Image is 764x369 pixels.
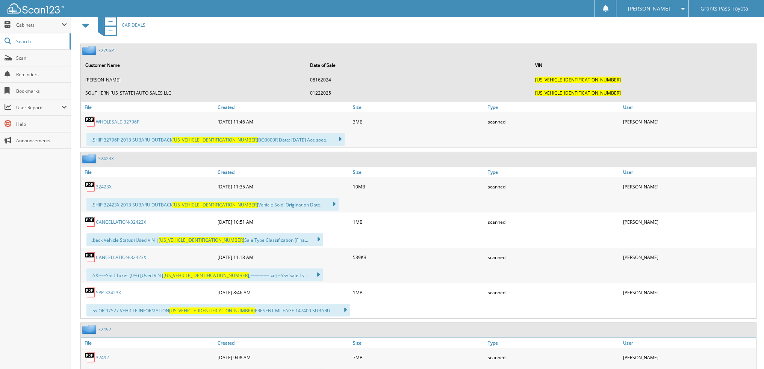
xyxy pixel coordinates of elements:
[486,167,621,177] a: Type
[351,285,486,300] div: 1MB
[159,237,244,243] span: [US_VEHICLE_IDENTIFICATION_NUMBER]
[85,252,96,263] img: PDF.png
[351,102,486,112] a: Size
[85,181,96,192] img: PDF.png
[535,77,621,83] span: [US_VEHICLE_IDENTIFICATION_NUMBER]
[16,55,67,61] span: Scan
[486,338,621,348] a: Type
[216,350,351,365] div: [DATE] 9:08 AM
[96,219,146,225] a: CANCELLATION-32423X
[486,350,621,365] div: scanned
[85,352,96,363] img: PDF.png
[16,121,67,127] span: Help
[531,57,755,73] th: VIN
[621,179,756,194] div: [PERSON_NAME]
[96,289,121,296] a: SPP-32423X
[98,155,114,162] a: 32423X
[351,114,486,129] div: 3MB
[486,179,621,194] div: scanned
[94,10,145,40] a: CAR DEALS
[486,285,621,300] div: scanned
[98,326,111,333] a: 32492
[216,114,351,129] div: [DATE] 11:46 AM
[306,74,530,86] td: 08162024
[86,268,323,281] div: ...S&—~SSsTTaxes (0%) [Used VIN [ ,————s«d|~SS« Sale Ty...
[351,338,486,348] a: Size
[16,38,66,45] span: Search
[163,272,249,279] span: [US_VEHICLE_IDENTIFICATION_NUMBER]
[16,22,62,28] span: Cabinets
[621,214,756,229] div: [PERSON_NAME]
[486,214,621,229] div: scanned
[216,285,351,300] div: [DATE] 8:46 AM
[169,307,255,314] span: [US_VEHICLE_IDENTIFICATION_NUMBER]
[85,216,96,227] img: PDF.png
[621,338,756,348] a: User
[96,119,139,125] a: WHOLESALE-32796P
[351,214,486,229] div: 1MB
[486,250,621,265] div: scanned
[122,22,145,28] span: CAR DEALS
[8,3,64,14] img: scan123-logo-white.svg
[216,250,351,265] div: [DATE] 11:13 AM
[621,350,756,365] div: [PERSON_NAME]
[81,167,216,177] a: File
[86,198,339,211] div: ...SHIP 32423X 2013 SUBARU OUTBACK Vehicle Sold: Origination Date...
[216,179,351,194] div: [DATE] 11:35 AM
[16,137,67,144] span: Announcements
[16,104,62,111] span: User Reports
[82,57,306,73] th: Customer Name
[216,102,351,112] a: Created
[172,137,258,143] span: [US_VEHICLE_IDENTIFICATION_NUMBER]
[98,47,114,54] a: 32796P
[726,333,764,369] iframe: Chat Widget
[621,285,756,300] div: [PERSON_NAME]
[351,250,486,265] div: 539KB
[82,87,306,99] td: SOUTHERN [US_STATE] AUTO SALES LLC
[216,338,351,348] a: Created
[700,6,748,11] span: Grants Pass Toyota
[351,179,486,194] div: 10MB
[621,102,756,112] a: User
[535,90,621,96] span: [US_VEHICLE_IDENTIFICATION_NUMBER]
[216,167,351,177] a: Created
[351,350,486,365] div: 7MB
[216,214,351,229] div: [DATE] 10:51 AM
[16,88,67,94] span: Bookmarks
[96,184,112,190] a: 32423X
[621,114,756,129] div: [PERSON_NAME]
[96,254,146,261] a: CANCELLATION-32423X
[86,133,345,146] div: ...SHIP 32796P 2013 SUBARU OUTBACK BO3000R Date: [DATE] Ace soee...
[82,46,98,55] img: folder2.png
[81,102,216,112] a: File
[81,338,216,348] a: File
[351,167,486,177] a: Size
[85,116,96,127] img: PDF.png
[86,304,350,316] div: ...ss OR 97527 VEHICLE INFORMATION PRESENT MILEAGE 147400 SUBARU ...
[82,154,98,163] img: folder2.png
[306,57,530,73] th: Date of Sale
[96,354,109,361] a: 32492
[82,325,98,334] img: folder2.png
[82,74,306,86] td: [PERSON_NAME]
[86,233,323,246] div: ...back Vehicle Status (Used ViN | Sale Type Classification [Fina...
[16,71,67,78] span: Reminders
[486,114,621,129] div: scanned
[306,87,530,99] td: 01222025
[85,287,96,298] img: PDF.png
[172,202,258,208] span: [US_VEHICLE_IDENTIFICATION_NUMBER]
[621,250,756,265] div: [PERSON_NAME]
[628,6,670,11] span: [PERSON_NAME]
[486,102,621,112] a: Type
[621,167,756,177] a: User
